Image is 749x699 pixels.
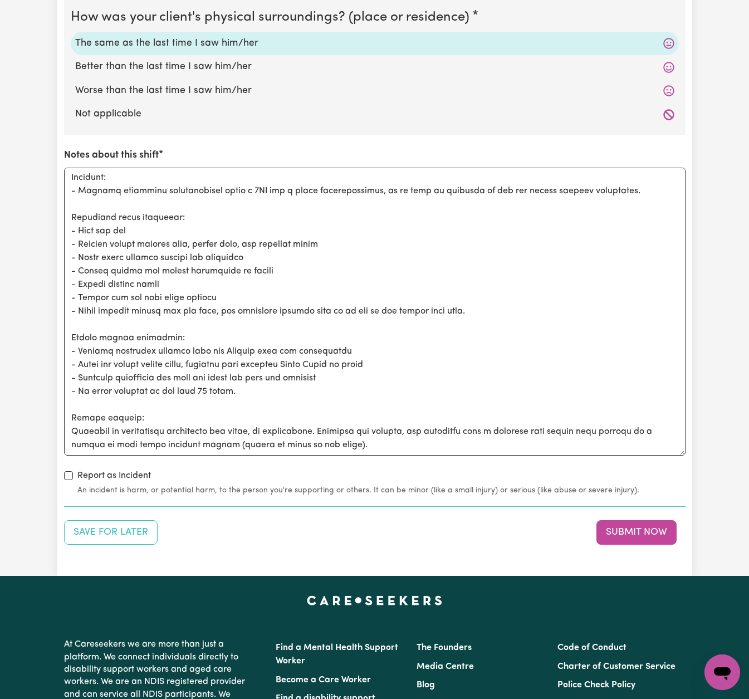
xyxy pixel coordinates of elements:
[557,643,626,652] a: Code of Conduct
[75,36,674,51] label: The same as the last time I saw him/her
[64,148,159,163] label: Notes about this shift
[276,676,371,685] a: Become a Care Worker
[417,643,472,652] a: The Founders
[75,60,674,74] label: Better than the last time I saw him/her
[307,596,442,605] a: Careseekers home page
[417,662,474,671] a: Media Centre
[77,485,686,496] small: An incident is harm, or potential harm, to the person you're supporting or others. It can be mino...
[417,681,435,690] a: Blog
[704,654,740,690] iframe: Button to launch messaging window
[557,681,635,690] a: Police Check Policy
[596,520,677,545] button: Submit your job report
[71,7,474,27] legend: How was your client's physical surroundings? (place or residence)
[557,662,675,671] a: Charter of Customer Service
[276,643,398,666] a: Find a Mental Health Support Worker
[75,84,674,98] label: Worse than the last time I saw him/her
[75,107,674,121] label: Not applicable
[64,520,158,545] button: Save your job report
[77,469,151,482] label: Report as Incident
[64,168,686,456] textarea: L ipsumdol Sitamet cons adi elitsed doeiusm. Temporin utla: - Etdolore magnaaliqu en adm veniam q...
